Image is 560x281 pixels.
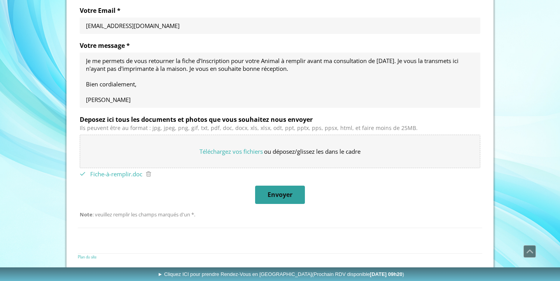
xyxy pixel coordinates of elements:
[80,42,480,49] label: Votre message *
[86,22,474,30] input: Votre Email *
[80,116,480,123] label: Deposez ici tous les documents et photos que vous souhaitez nous envoyer
[312,271,404,277] span: (Prochain RDV disponible )
[80,211,93,218] strong: Note
[268,191,292,199] span: Envoyer
[80,7,480,14] label: Votre Email *
[370,271,402,277] b: [DATE] 09h20
[80,212,480,218] div: : veuillez remplir les champs marqués d'un *.
[523,245,536,258] a: Défiler vers le haut
[80,125,480,132] div: Ils peuvent être au format : jpg, jpeg, png, gif, txt, pdf, doc, docx, xls, xlsx, odt, ppt, pptx,...
[78,254,96,260] a: Plan du site
[86,57,474,104] textarea: Je me permets de vous retourner la fiche d’Inscription pour votre Animal à remplir avant ma consu...
[157,271,404,277] span: ► Cliquez ICI pour prendre Rendez-Vous en [GEOGRAPHIC_DATA]
[255,186,305,204] button: Envoyer
[90,170,142,178] div: Fiche-à-remplir.doc
[524,246,535,257] span: Défiler vers le haut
